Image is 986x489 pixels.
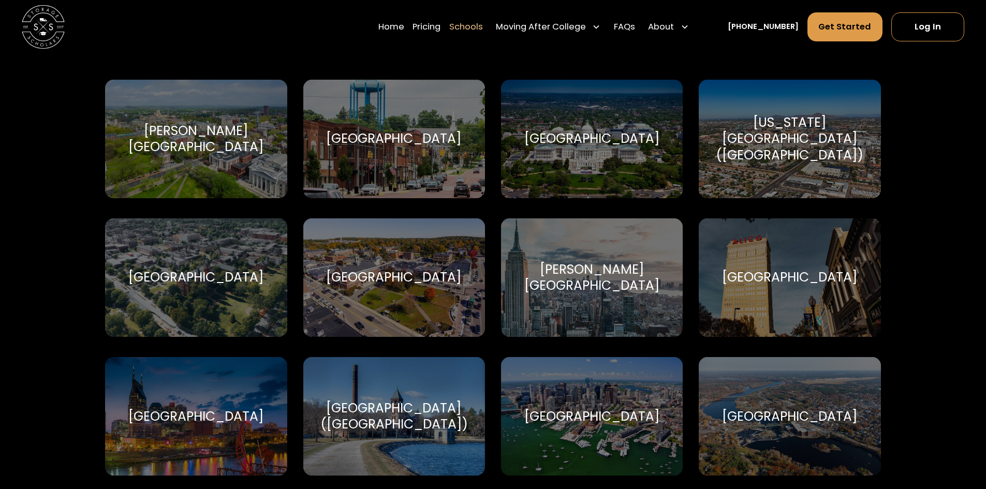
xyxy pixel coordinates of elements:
[524,408,660,424] div: [GEOGRAPHIC_DATA]
[699,218,880,337] a: Go to selected school
[514,261,670,293] div: [PERSON_NAME][GEOGRAPHIC_DATA]
[722,408,858,424] div: [GEOGRAPHIC_DATA]
[501,218,683,337] a: Go to selected school
[699,357,880,476] a: Go to selected school
[118,123,274,155] div: [PERSON_NAME][GEOGRAPHIC_DATA]
[712,114,867,163] div: [US_STATE][GEOGRAPHIC_DATA] ([GEOGRAPHIC_DATA])
[492,12,606,42] div: Moving After College
[524,130,660,146] div: [GEOGRAPHIC_DATA]
[303,80,485,198] a: Go to selected school
[326,269,462,285] div: [GEOGRAPHIC_DATA]
[105,80,287,198] a: Go to selected school
[722,269,858,285] div: [GEOGRAPHIC_DATA]
[891,12,964,41] a: Log In
[303,357,485,476] a: Go to selected school
[105,218,287,337] a: Go to selected school
[128,269,264,285] div: [GEOGRAPHIC_DATA]
[105,357,287,476] a: Go to selected school
[501,80,683,198] a: Go to selected school
[378,12,404,42] a: Home
[22,5,65,48] a: home
[128,408,264,424] div: [GEOGRAPHIC_DATA]
[728,21,799,33] a: [PHONE_NUMBER]
[22,5,65,48] img: Storage Scholars main logo
[807,12,883,41] a: Get Started
[496,21,586,34] div: Moving After College
[326,130,462,146] div: [GEOGRAPHIC_DATA]
[303,218,485,337] a: Go to selected school
[699,80,880,198] a: Go to selected school
[644,12,694,42] div: About
[614,12,635,42] a: FAQs
[501,357,683,476] a: Go to selected school
[413,12,440,42] a: Pricing
[316,400,472,432] div: [GEOGRAPHIC_DATA] ([GEOGRAPHIC_DATA])
[449,12,483,42] a: Schools
[648,21,674,34] div: About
